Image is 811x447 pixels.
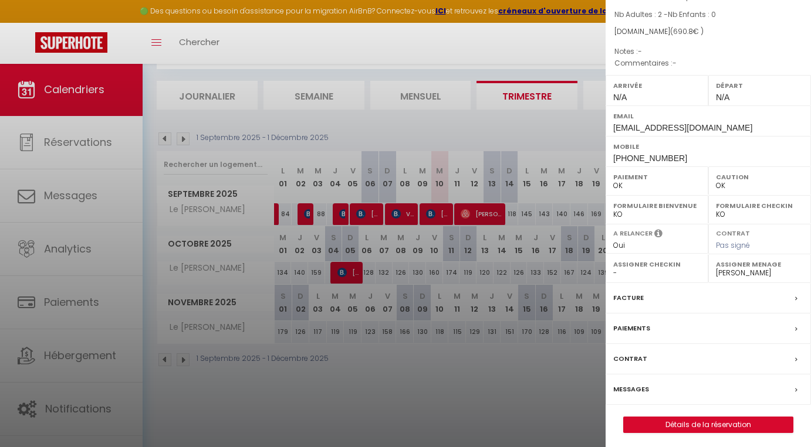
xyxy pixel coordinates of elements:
[613,228,653,238] label: A relancer
[716,171,803,183] label: Caution
[716,258,803,270] label: Assigner Menage
[613,322,650,335] label: Paiements
[614,46,802,57] p: Notes :
[613,80,701,91] label: Arrivée
[716,228,750,236] label: Contrat
[716,80,803,91] label: Départ
[716,240,750,250] span: Pas signé
[613,258,701,270] label: Assigner Checkin
[613,171,701,183] label: Paiement
[624,417,793,432] a: Détails de la réservation
[614,9,716,19] span: Nb Adultes : 2 -
[623,417,793,433] button: Détails de la réservation
[673,26,693,36] span: 690.8
[716,93,729,102] span: N/A
[9,5,45,40] button: Ouvrir le widget de chat LiveChat
[673,58,677,68] span: -
[613,110,803,122] label: Email
[614,26,802,37] div: [DOMAIN_NAME]
[613,353,647,365] label: Contrat
[613,292,644,304] label: Facture
[613,123,752,132] span: [EMAIL_ADDRESS][DOMAIN_NAME]
[670,26,704,36] span: ( € )
[613,93,627,102] span: N/A
[614,57,802,69] p: Commentaires :
[716,200,803,211] label: Formulaire Checkin
[613,141,803,152] label: Mobile
[613,153,687,163] span: [PHONE_NUMBER]
[654,228,663,241] i: Sélectionner OUI si vous souhaiter envoyer les séquences de messages post-checkout
[613,200,701,211] label: Formulaire Bienvenue
[638,46,642,56] span: -
[613,383,649,395] label: Messages
[668,9,716,19] span: Nb Enfants : 0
